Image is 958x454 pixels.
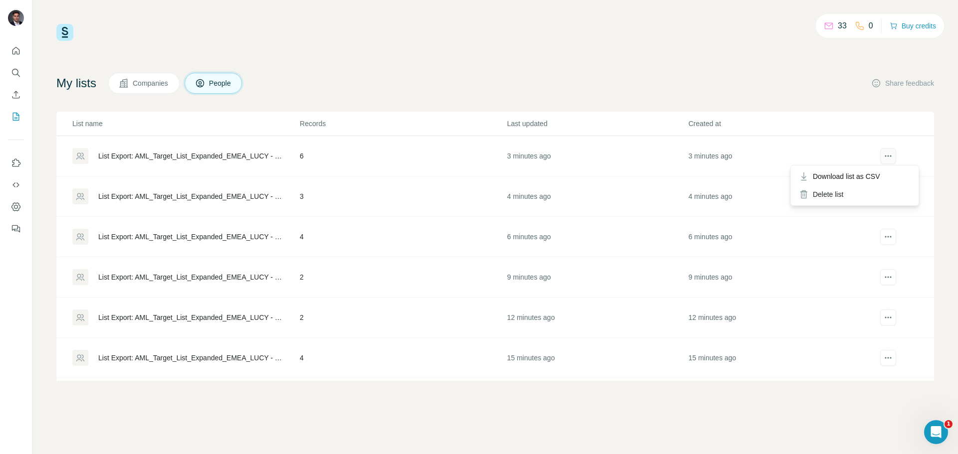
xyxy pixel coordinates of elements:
button: Share feedback [871,78,934,88]
button: My lists [8,108,24,126]
td: 15 minutes ago [688,338,869,378]
td: 6 [299,136,506,176]
div: List Export: AML_Target_List_Expanded_EMEA_LUCY - [DATE] 10:52 [98,191,283,201]
td: 12 minutes ago [688,298,869,338]
button: Use Surfe on LinkedIn [8,154,24,172]
td: 4 minutes ago [506,176,688,217]
button: actions [880,350,896,366]
td: 3 minutes ago [688,136,869,176]
p: Last updated [507,119,687,129]
div: List Export: AML_Target_List_Expanded_EMEA_LUCY - [DATE] 10:54 [98,151,283,161]
button: Use Surfe API [8,176,24,194]
button: Feedback [8,220,24,238]
button: Quick start [8,42,24,60]
td: 4 [299,338,506,378]
iframe: Intercom live chat [924,420,948,444]
div: List Export: AML_Target_List_Expanded_EMEA_LUCY - [DATE] 10:45 [98,312,283,322]
button: actions [880,148,896,164]
td: 4 minutes ago [688,176,869,217]
p: 0 [869,20,873,32]
td: 3 minutes ago [506,136,688,176]
td: 2 [299,257,506,298]
td: 2 [299,298,506,338]
span: Download list as CSV [813,171,880,181]
span: People [209,78,232,88]
span: 1 [945,420,953,428]
td: 24 [299,378,506,419]
button: Buy credits [890,19,936,33]
p: List name [72,119,299,129]
h4: My lists [56,75,96,91]
img: Surfe Logo [56,24,73,41]
button: Dashboard [8,198,24,216]
p: Records [300,119,506,129]
p: Created at [689,119,869,129]
td: 6 minutes ago [506,217,688,257]
div: Delete list [793,185,917,203]
td: [DATE] [688,378,869,419]
td: 12 minutes ago [506,298,688,338]
button: Enrich CSV [8,86,24,104]
td: 9 minutes ago [688,257,869,298]
div: List Export: AML_Target_List_Expanded_EMEA_LUCY - [DATE] 10:41 [98,353,283,363]
div: List Export: AML_Target_List_Expanded_EMEA_LUCY - [DATE] 10:50 [98,232,283,242]
span: Companies [133,78,169,88]
div: List Export: AML_Target_List_Expanded_EMEA_LUCY - [DATE] 10:48 [98,272,283,282]
button: actions [880,309,896,325]
button: actions [880,229,896,245]
td: 3 [299,176,506,217]
td: 15 minutes ago [506,338,688,378]
img: Avatar [8,10,24,26]
td: 4 [299,217,506,257]
button: actions [880,269,896,285]
td: 6 minutes ago [688,217,869,257]
button: Search [8,64,24,82]
td: [DATE] [506,378,688,419]
td: 9 minutes ago [506,257,688,298]
p: 33 [838,20,847,32]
